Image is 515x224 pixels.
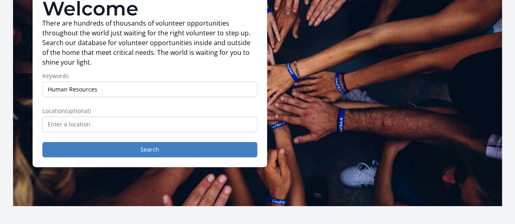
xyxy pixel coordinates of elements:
p: There are hundreds of thousands of volunteer opportunities throughout the world just waiting for ... [42,18,257,67]
label: Keywords [42,72,257,80]
span: (optional) [65,107,91,115]
input: Enter a location [42,117,257,132]
label: Location [42,107,257,115]
button: Search [42,142,257,157]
